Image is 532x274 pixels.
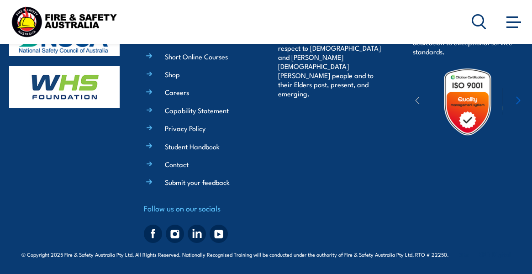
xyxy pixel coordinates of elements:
[21,250,511,258] span: © Copyright 2025 Fire & Safety Australia Pty Ltd, All Rights Reserved. Nationally Recognised Trai...
[433,68,502,137] img: Untitled design (19)
[165,87,189,97] a: Careers
[278,16,389,98] p: Fire & Safety Australia acknowledge the traditional owners of the land on which we live and work....
[165,159,189,169] a: Contact
[165,69,180,79] a: Shop
[165,123,205,133] a: Privacy Policy
[165,177,230,187] a: Submit your feedback
[479,249,511,258] a: KND Digital
[459,251,511,258] span: Site:
[165,142,220,151] a: Student Handbook
[165,52,228,61] a: Short Online Courses
[165,105,229,115] a: Capability Statement
[144,202,254,215] h4: Follow us on our socials
[9,66,120,108] img: whs-logo-footer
